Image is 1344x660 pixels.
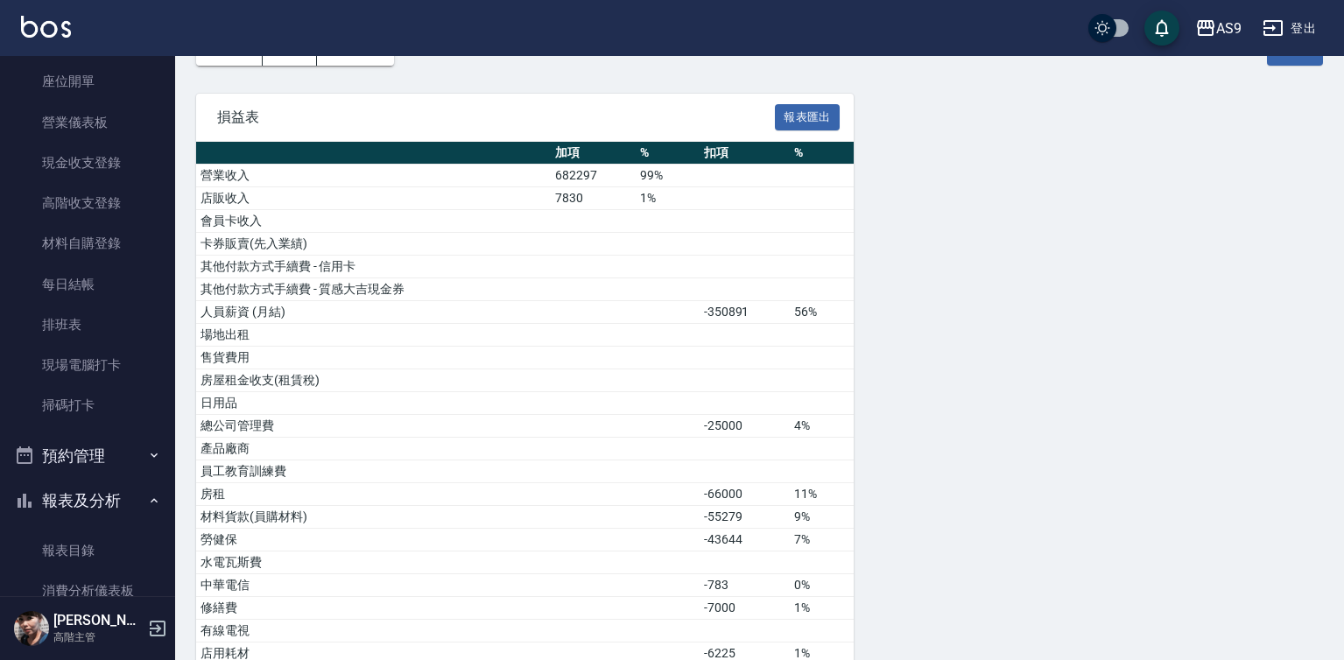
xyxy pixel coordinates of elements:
[196,187,551,210] td: 店販收入
[790,529,854,551] td: 7%
[53,629,143,645] p: 高階主管
[196,165,551,187] td: 營業收入
[7,143,168,183] a: 現金收支登錄
[1256,12,1323,45] button: 登出
[21,16,71,38] img: Logo
[700,506,790,529] td: -55279
[790,415,854,438] td: 4%
[196,597,551,620] td: 修繕費
[790,301,854,324] td: 56%
[14,611,49,646] img: Person
[196,506,551,529] td: 材料貨款(員購材料)
[196,256,551,278] td: 其他付款方式手續費 - 信用卡
[700,142,790,165] th: 扣項
[7,305,168,345] a: 排班表
[53,612,143,629] h5: [PERSON_NAME]
[196,324,551,347] td: 場地出租
[1144,11,1179,46] button: save
[700,483,790,506] td: -66000
[196,278,551,301] td: 其他付款方式手續費 - 質感大吉現金券
[196,574,551,597] td: 中華電信
[700,301,790,324] td: -350891
[636,142,700,165] th: %
[7,345,168,385] a: 現場電腦打卡
[196,301,551,324] td: 人員薪資 (月結)
[196,483,551,506] td: 房租
[1188,11,1249,46] button: AS9
[790,142,854,165] th: %
[196,438,551,460] td: 產品廠商
[7,223,168,263] a: 材料自購登錄
[775,108,840,124] a: 報表匯出
[196,347,551,369] td: 售貨費用
[7,478,168,523] button: 報表及分析
[636,187,700,210] td: 1%
[196,620,551,642] td: 有線電視
[196,210,551,233] td: 會員卡收入
[196,551,551,574] td: 水電瓦斯費
[1216,18,1242,39] div: AS9
[7,385,168,425] a: 掃碼打卡
[551,142,635,165] th: 加項
[7,530,168,571] a: 報表目錄
[700,574,790,597] td: -783
[196,392,551,415] td: 日用品
[790,506,854,529] td: 9%
[196,233,551,256] td: 卡券販賣(先入業績)
[7,183,168,223] a: 高階收支登錄
[7,102,168,143] a: 營業儀表板
[775,104,840,131] button: 報表匯出
[551,187,635,210] td: 7830
[700,529,790,551] td: -43644
[700,415,790,438] td: -25000
[700,597,790,620] td: -7000
[790,574,854,597] td: 0%
[7,264,168,305] a: 每日結帳
[196,529,551,551] td: 勞健保
[7,61,168,102] a: 座位開單
[790,597,854,620] td: 1%
[217,109,775,126] span: 損益表
[196,460,551,483] td: 員工教育訓練費
[196,369,551,392] td: 房屋租金收支(租賃稅)
[7,433,168,479] button: 預約管理
[551,165,635,187] td: 682297
[636,165,700,187] td: 99%
[196,415,551,438] td: 總公司管理費
[790,483,854,506] td: 11%
[7,571,168,611] a: 消費分析儀表板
